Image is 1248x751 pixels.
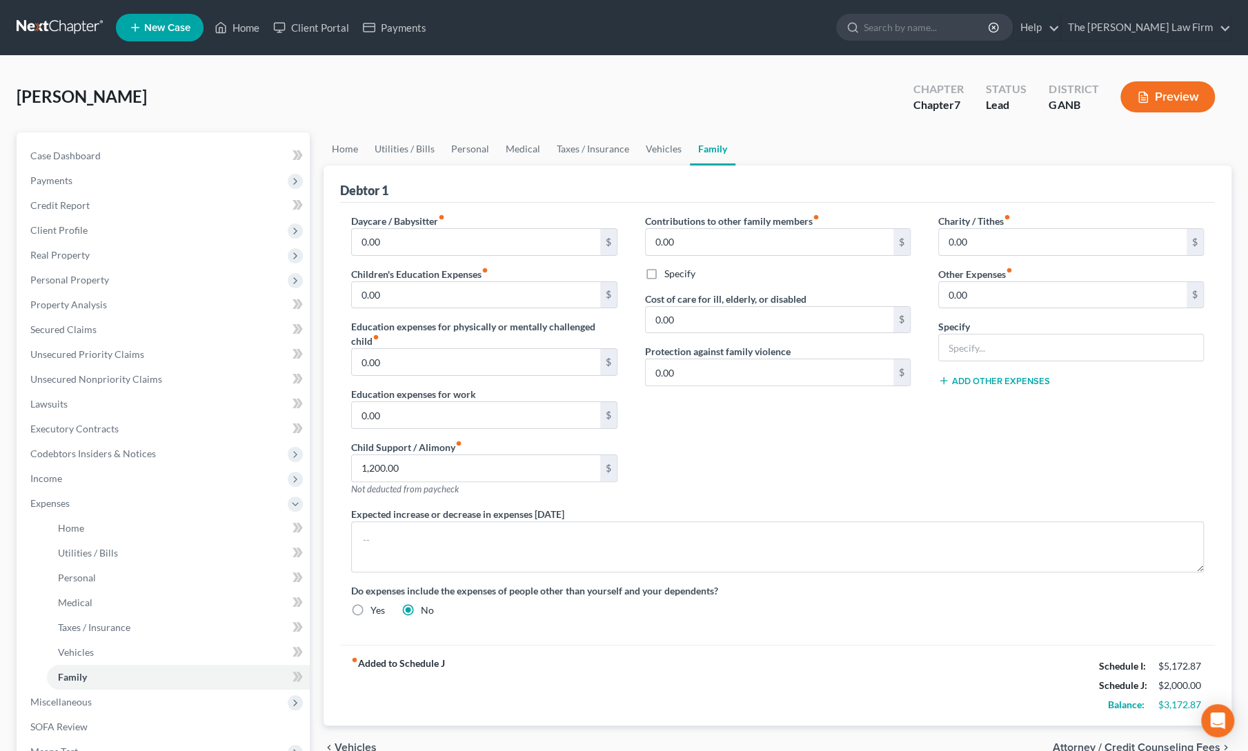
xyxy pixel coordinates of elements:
label: Other Expenses [938,267,1013,281]
a: Personal [443,132,497,166]
div: $ [600,229,617,255]
span: Payments [30,174,72,186]
a: Utilities / Bills [47,541,310,565]
label: Contributions to other family members [645,214,820,228]
span: Family [58,671,87,683]
label: Cost of care for ill, elderly, or disabled [645,292,806,306]
label: Expected increase or decrease in expenses [DATE] [351,507,564,521]
strong: Schedule I: [1099,660,1146,672]
a: Unsecured Nonpriority Claims [19,367,310,392]
span: Taxes / Insurance [58,621,130,633]
input: -- [939,229,1187,255]
span: SOFA Review [30,721,88,732]
i: fiber_manual_record [813,214,820,221]
a: Taxes / Insurance [548,132,637,166]
div: $ [600,282,617,308]
span: Secured Claims [30,323,97,335]
a: Executory Contracts [19,417,310,441]
input: -- [646,359,893,385]
label: Education expenses for work [351,387,476,401]
span: Codebtors Insiders & Notices [30,448,156,459]
span: Personal Property [30,274,109,286]
a: Property Analysis [19,292,310,317]
a: Lawsuits [19,392,310,417]
div: $ [600,455,617,481]
span: Vehicles [58,646,94,658]
label: Specify [938,319,970,334]
i: fiber_manual_record [1004,214,1011,221]
a: Family [690,132,735,166]
a: Personal [47,565,310,590]
div: Chapter [913,81,964,97]
div: $ [893,359,910,385]
span: Client Profile [30,224,88,236]
a: Taxes / Insurance [47,615,310,640]
span: Medical [58,597,92,608]
label: No [421,603,434,617]
span: Credit Report [30,199,90,211]
a: Secured Claims [19,317,310,342]
span: Unsecured Nonpriority Claims [30,373,162,385]
i: fiber_manual_record [351,657,358,663]
input: -- [646,229,893,255]
div: Status [986,81,1027,97]
strong: Added to Schedule J [351,657,445,714]
input: Specify... [939,334,1203,361]
label: Children's Education Expenses [351,267,488,281]
a: Payments [356,15,433,40]
label: Child Support / Alimony [351,440,462,454]
i: fiber_manual_record [438,214,445,221]
div: $ [893,307,910,333]
input: -- [352,402,600,428]
a: Utilities / Bills [366,132,443,166]
a: Case Dashboard [19,143,310,168]
i: fiber_manual_record [455,440,462,447]
span: Personal [58,572,96,583]
span: Property Analysis [30,299,107,310]
a: Home [324,132,366,166]
div: $ [1187,229,1203,255]
i: fiber_manual_record [373,334,379,341]
label: Specify [664,267,695,281]
span: New Case [144,23,190,33]
a: Credit Report [19,193,310,218]
label: Protection against family violence [645,344,791,359]
i: fiber_manual_record [1006,267,1013,274]
button: Add Other Expenses [938,375,1050,386]
a: Home [208,15,266,40]
div: Chapter [913,97,964,113]
a: Home [47,516,310,541]
a: Medical [497,132,548,166]
label: Charity / Tithes [938,214,1011,228]
div: Open Intercom Messenger [1201,704,1234,737]
div: $ [600,349,617,375]
span: Not deducted from paycheck [351,483,459,494]
input: -- [646,307,893,333]
span: Lawsuits [30,398,68,410]
input: -- [352,229,600,255]
span: 7 [954,98,960,111]
span: Real Property [30,249,90,261]
strong: Schedule J: [1099,679,1147,691]
label: Do expenses include the expenses of people other than yourself and your dependents? [351,583,1204,598]
a: SOFA Review [19,714,310,739]
span: [PERSON_NAME] [17,86,147,106]
a: Client Portal [266,15,356,40]
span: Case Dashboard [30,150,101,161]
a: Unsecured Priority Claims [19,342,310,367]
label: Education expenses for physically or mentally challenged child [351,319,617,348]
span: Income [30,472,62,484]
a: Help [1013,15,1060,40]
button: Preview [1120,81,1215,112]
label: Daycare / Babysitter [351,214,445,228]
div: Debtor 1 [340,182,388,199]
input: -- [352,282,600,308]
div: $3,172.87 [1158,698,1204,712]
div: $ [600,402,617,428]
span: Unsecured Priority Claims [30,348,144,360]
span: Executory Contracts [30,423,119,434]
span: Home [58,522,84,534]
input: -- [352,349,600,375]
div: $ [893,229,910,255]
div: District [1049,81,1098,97]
